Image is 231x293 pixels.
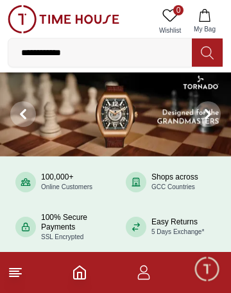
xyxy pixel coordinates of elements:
span: 0 [173,5,184,15]
img: ... [8,5,119,33]
span: Online Customers [41,183,92,190]
div: 100% Secure Payments [41,213,105,242]
div: 100,000+ [41,172,92,192]
div: Easy Returns [151,217,204,237]
div: Chat Widget [193,255,221,283]
a: Home [72,265,87,280]
span: My Bag [189,24,221,34]
div: Shops across [151,172,198,192]
span: GCC Countries [151,183,195,190]
button: My Bag [186,5,223,38]
span: 5 Days Exchange* [151,228,204,235]
span: SSL Encrypted [41,233,83,240]
a: 0Wishlist [154,5,186,38]
span: Wishlist [154,26,186,35]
